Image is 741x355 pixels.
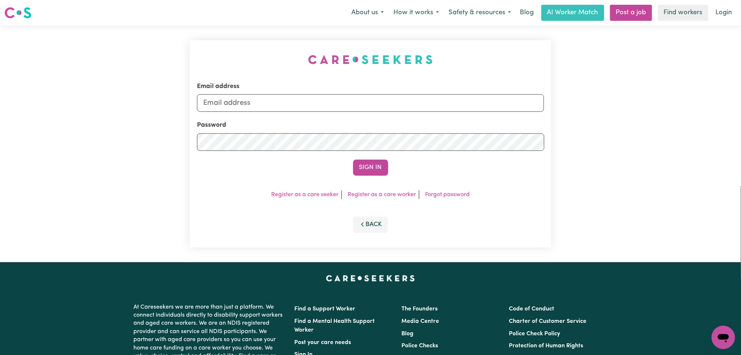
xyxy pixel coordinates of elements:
[658,5,708,21] a: Find workers
[711,5,737,21] a: Login
[295,318,375,333] a: Find a Mental Health Support Worker
[402,318,439,324] a: Media Centre
[516,5,538,21] a: Blog
[610,5,652,21] a: Post a job
[509,318,586,324] a: Charter of Customer Service
[326,275,415,281] a: Careseekers home page
[347,5,389,20] button: About us
[402,306,438,312] a: The Founders
[295,306,356,312] a: Find a Support Worker
[389,5,444,20] button: How it works
[353,160,388,176] button: Sign In
[509,343,583,349] a: Protection of Human Rights
[402,331,414,337] a: Blog
[4,4,31,21] a: Careseekers logo
[295,340,351,346] a: Post your care needs
[271,192,339,198] a: Register as a care seeker
[197,94,544,112] input: Email address
[425,192,470,198] a: Forgot password
[4,6,31,19] img: Careseekers logo
[353,217,388,233] button: Back
[402,343,438,349] a: Police Checks
[444,5,516,20] button: Safety & resources
[509,306,554,312] a: Code of Conduct
[509,331,560,337] a: Police Check Policy
[197,121,226,130] label: Password
[541,5,604,21] a: AI Worker Match
[348,192,416,198] a: Register as a care worker
[197,82,239,91] label: Email address
[712,326,735,349] iframe: Button to launch messaging window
